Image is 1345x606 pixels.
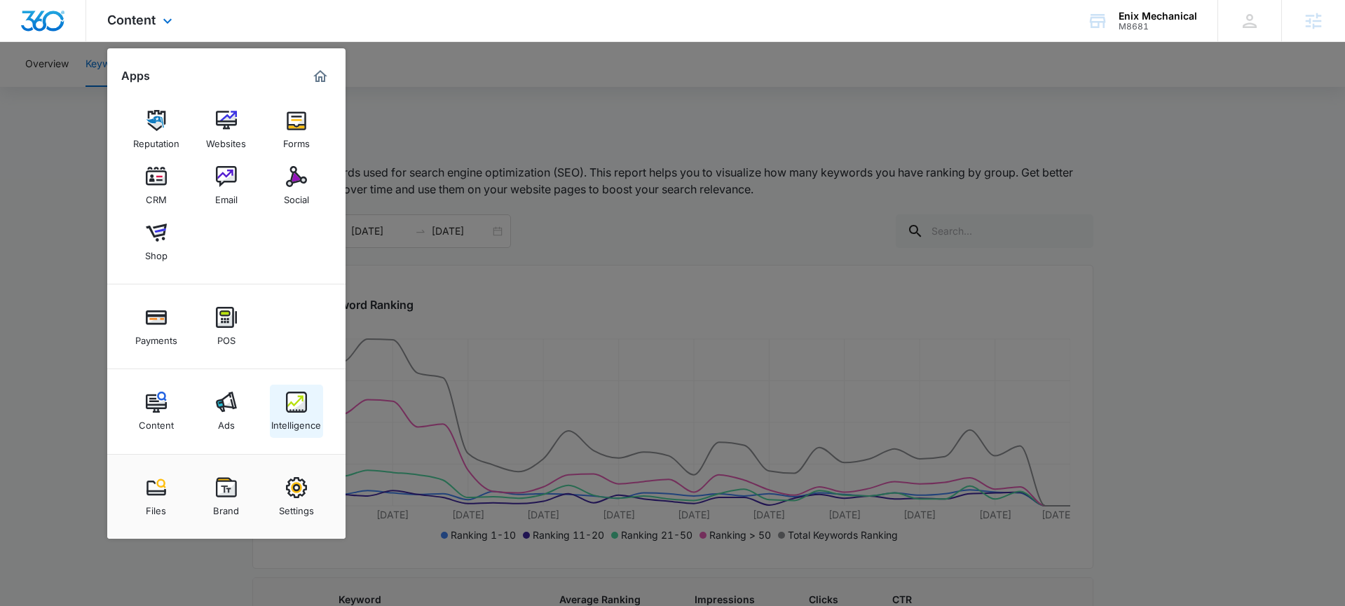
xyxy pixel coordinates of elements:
div: account name [1119,11,1197,22]
a: CRM [130,159,183,212]
div: Ads [218,413,235,431]
div: Content [139,413,174,431]
a: Files [130,470,183,523]
div: Social [284,187,309,205]
div: Shop [145,243,168,261]
div: Payments [135,328,177,346]
a: Social [270,159,323,212]
a: Forms [270,103,323,156]
span: Content [107,13,156,27]
a: Payments [130,300,183,353]
a: Brand [200,470,253,523]
h2: Apps [121,69,150,83]
div: account id [1119,22,1197,32]
div: Brand [213,498,239,516]
a: Intelligence [270,385,323,438]
a: Content [130,385,183,438]
div: Intelligence [271,413,321,431]
a: POS [200,300,253,353]
div: Files [146,498,166,516]
a: Websites [200,103,253,156]
div: Reputation [133,131,179,149]
a: Ads [200,385,253,438]
div: Forms [283,131,310,149]
a: Shop [130,215,183,268]
a: Email [200,159,253,212]
div: CRM [146,187,167,205]
div: Email [215,187,238,205]
a: Marketing 360® Dashboard [309,65,332,88]
a: Reputation [130,103,183,156]
div: Websites [206,131,246,149]
div: POS [217,328,235,346]
div: Settings [279,498,314,516]
a: Settings [270,470,323,523]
